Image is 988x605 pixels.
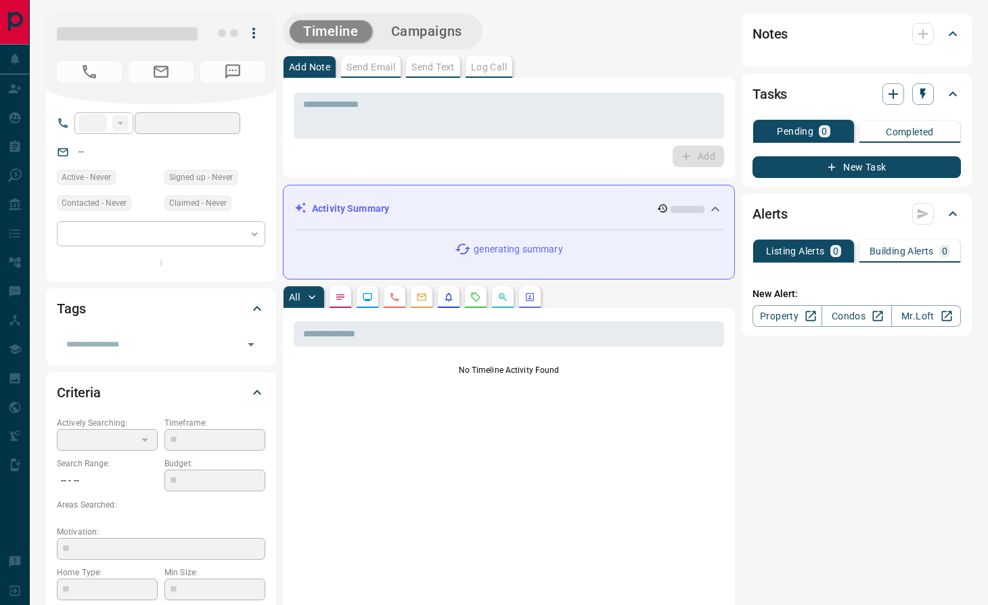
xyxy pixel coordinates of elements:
[57,526,265,538] p: Motivation:
[753,23,788,45] h2: Notes
[57,298,85,319] h2: Tags
[766,246,825,256] p: Listing Alerts
[290,20,372,43] button: Timeline
[753,78,961,110] div: Tasks
[335,292,346,302] svg: Notes
[57,417,158,429] p: Actively Searching:
[57,292,265,325] div: Tags
[443,292,454,302] svg: Listing Alerts
[289,62,330,72] p: Add Note
[62,196,127,210] span: Contacted - Never
[164,417,265,429] p: Timeframe:
[524,292,535,302] svg: Agent Actions
[57,470,158,492] p: -- - --
[78,146,84,157] a: --
[378,20,476,43] button: Campaigns
[294,364,724,376] p: No Timeline Activity Found
[389,292,400,302] svg: Calls
[753,18,961,50] div: Notes
[169,196,227,210] span: Claimed - Never
[753,203,788,225] h2: Alerts
[833,246,838,256] p: 0
[474,242,562,256] p: generating summary
[57,499,265,511] p: Areas Searched:
[62,171,111,184] span: Active - Never
[470,292,481,302] svg: Requests
[822,305,891,327] a: Condos
[822,127,827,136] p: 0
[870,246,934,256] p: Building Alerts
[942,246,947,256] p: 0
[289,292,300,302] p: All
[57,382,101,403] h2: Criteria
[164,566,265,579] p: Min Size:
[753,156,961,178] button: New Task
[129,61,194,83] span: No Email
[200,61,265,83] span: No Number
[164,457,265,470] p: Budget:
[753,198,961,230] div: Alerts
[57,566,158,579] p: Home Type:
[57,376,265,409] div: Criteria
[497,292,508,302] svg: Opportunities
[242,335,261,354] button: Open
[753,287,961,301] p: New Alert:
[891,305,961,327] a: Mr.Loft
[777,127,813,136] p: Pending
[57,61,122,83] span: No Number
[416,292,427,302] svg: Emails
[294,196,723,221] div: Activity Summary
[886,127,934,137] p: Completed
[362,292,373,302] svg: Lead Browsing Activity
[57,457,158,470] p: Search Range:
[753,305,822,327] a: Property
[312,202,389,216] p: Activity Summary
[169,171,233,184] span: Signed up - Never
[753,83,787,105] h2: Tasks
